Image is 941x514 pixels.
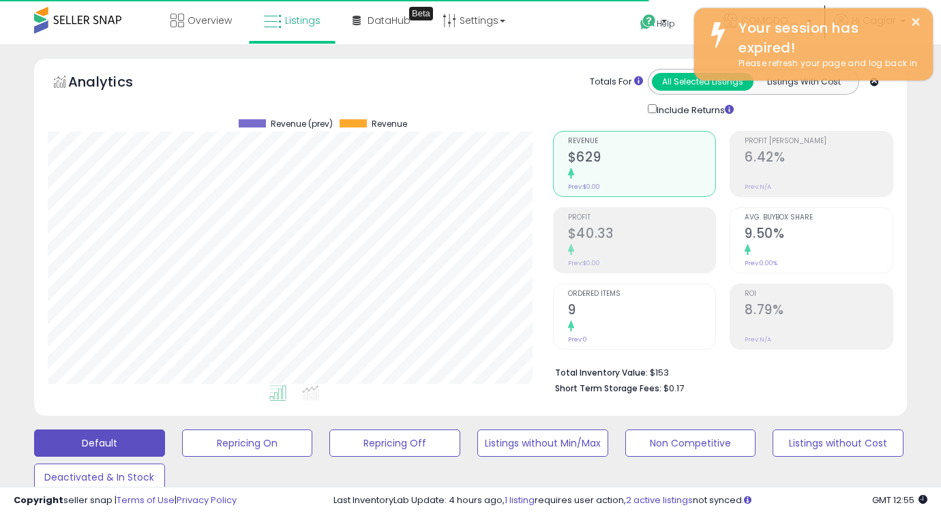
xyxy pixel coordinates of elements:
[745,259,777,267] small: Prev: 0.00%
[626,494,693,507] a: 2 active listings
[590,76,643,89] div: Totals For
[117,494,175,507] a: Terms of Use
[753,73,854,91] button: Listings With Cost
[333,494,927,507] div: Last InventoryLab Update: 4 hours ago, requires user action, not synced.
[745,335,771,344] small: Prev: N/A
[568,302,716,320] h2: 9
[182,429,313,457] button: Repricing On
[34,464,165,491] button: Deactivated & In Stock
[568,259,600,267] small: Prev: $0.00
[638,102,750,117] div: Include Returns
[625,429,756,457] button: Non Competitive
[177,494,237,507] a: Privacy Policy
[285,14,320,27] span: Listings
[505,494,535,507] a: 1 listing
[568,214,716,222] span: Profit
[14,494,237,507] div: seller snap | |
[477,429,608,457] button: Listings without Min/Max
[188,14,232,27] span: Overview
[34,429,165,457] button: Default
[663,382,684,395] span: $0.17
[372,119,407,129] span: Revenue
[568,183,600,191] small: Prev: $0.00
[568,226,716,244] h2: $40.33
[745,214,893,222] span: Avg. Buybox Share
[745,226,893,244] h2: 9.50%
[910,14,921,31] button: ×
[872,494,927,507] span: 2025-08-13 12:55 GMT
[68,72,160,95] h5: Analytics
[14,494,63,507] strong: Copyright
[728,57,923,70] div: Please refresh your page and log back in
[629,3,702,44] a: Help
[745,183,771,191] small: Prev: N/A
[745,290,893,298] span: ROI
[568,149,716,168] h2: $629
[568,335,587,344] small: Prev: 0
[329,429,460,457] button: Repricing Off
[745,138,893,145] span: Profit [PERSON_NAME]
[745,302,893,320] h2: 8.79%
[773,429,903,457] button: Listings without Cost
[555,367,648,378] b: Total Inventory Value:
[652,73,753,91] button: All Selected Listings
[657,18,675,29] span: Help
[640,14,657,31] i: Get Help
[568,290,716,298] span: Ordered Items
[555,382,661,394] b: Short Term Storage Fees:
[568,138,716,145] span: Revenue
[409,7,433,20] div: Tooltip anchor
[728,18,923,57] div: Your session has expired!
[271,119,333,129] span: Revenue (prev)
[745,149,893,168] h2: 6.42%
[555,363,883,380] li: $153
[368,14,410,27] span: DataHub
